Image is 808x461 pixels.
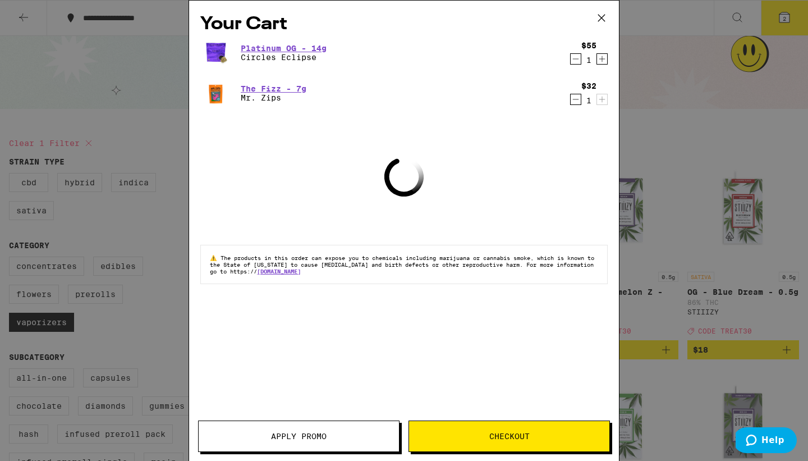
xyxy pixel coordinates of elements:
[489,432,530,440] span: Checkout
[200,77,232,109] img: Mr. Zips - The Fizz - 7g
[581,41,596,50] div: $55
[257,268,301,275] a: [DOMAIN_NAME]
[581,56,596,65] div: 1
[200,12,608,37] h2: Your Cart
[736,427,797,455] iframe: Opens a widget where you can find more information
[581,81,596,90] div: $32
[408,421,610,452] button: Checkout
[241,53,327,62] p: Circles Eclipse
[200,37,232,69] img: Circles Eclipse - Platinum OG - 14g
[241,44,327,53] a: Platinum OG - 14g
[241,93,306,102] p: Mr. Zips
[570,94,581,105] button: Decrement
[596,53,608,65] button: Increment
[596,94,608,105] button: Increment
[271,432,327,440] span: Apply Promo
[198,421,400,452] button: Apply Promo
[241,84,306,93] a: The Fizz - 7g
[210,254,594,275] span: The products in this order can expose you to chemicals including marijuana or cannabis smoke, whi...
[210,254,221,261] span: ⚠️
[570,53,581,65] button: Decrement
[581,96,596,105] div: 1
